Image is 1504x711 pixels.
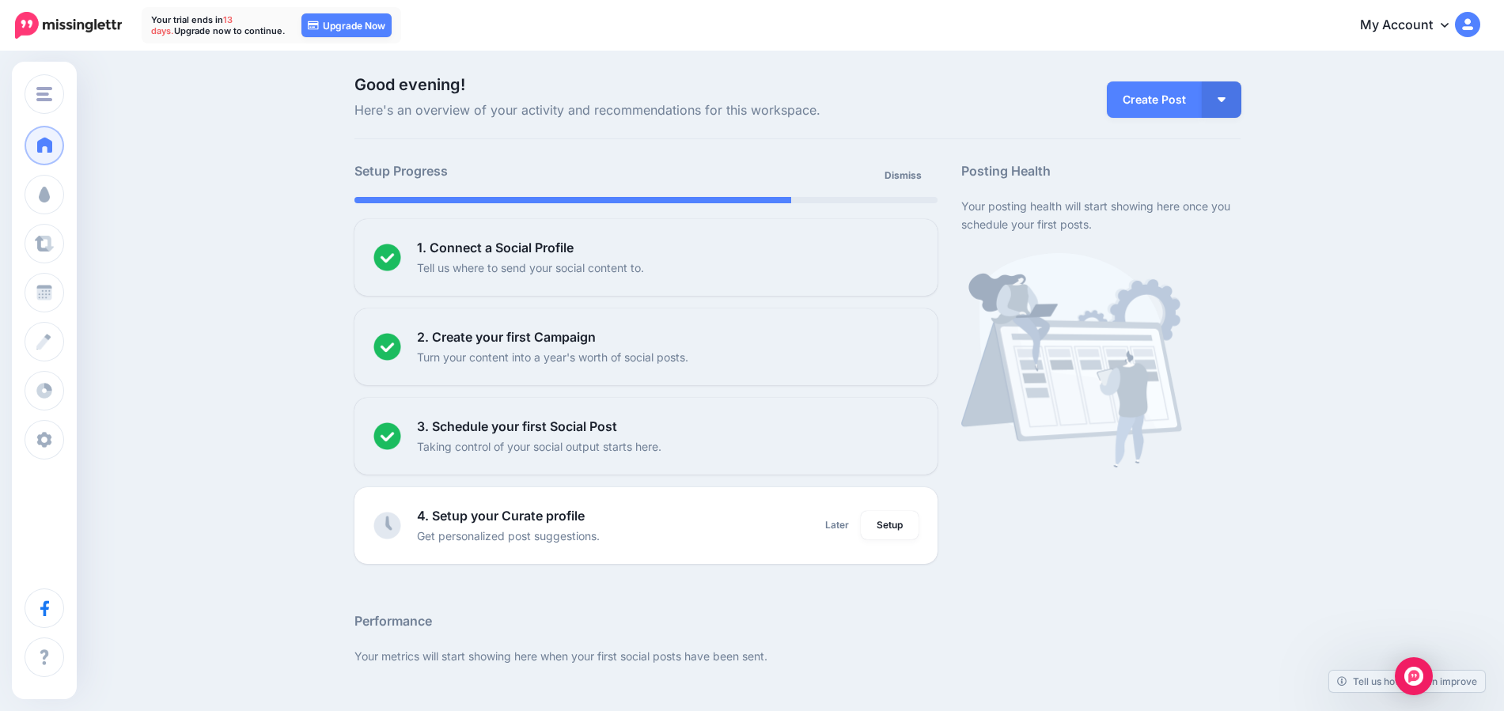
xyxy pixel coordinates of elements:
[875,161,931,190] a: Dismiss
[151,14,233,36] span: 13 days.
[417,240,574,255] b: 1. Connect a Social Profile
[816,511,858,539] a: Later
[417,437,661,456] p: Taking control of your social output starts here.
[301,13,392,37] a: Upgrade Now
[961,197,1241,233] p: Your posting health will start showing here once you schedule your first posts.
[373,512,401,539] img: clock-grey.png
[373,422,401,450] img: checked-circle.png
[1395,657,1433,695] div: Open Intercom Messenger
[961,161,1241,181] h5: Posting Health
[417,527,600,545] p: Get personalized post suggestions.
[417,508,585,524] b: 4. Setup your Curate profile
[961,253,1182,467] img: calendar-waiting.png
[354,161,646,181] h5: Setup Progress
[15,12,122,39] img: Missinglettr
[36,87,52,101] img: menu.png
[1218,97,1226,102] img: arrow-down-white.png
[151,14,286,36] p: Your trial ends in Upgrade now to continue.
[354,75,465,94] span: Good evening!
[417,259,644,277] p: Tell us where to send your social content to.
[1344,6,1480,45] a: My Account
[417,329,596,345] b: 2. Create your first Campaign
[373,244,401,271] img: checked-circle.png
[1107,81,1202,118] a: Create Post
[373,333,401,361] img: checked-circle.png
[354,100,938,121] span: Here's an overview of your activity and recommendations for this workspace.
[1329,671,1485,692] a: Tell us how we can improve
[354,647,1241,665] p: Your metrics will start showing here when your first social posts have been sent.
[354,611,1241,631] h5: Performance
[861,511,919,539] a: Setup
[417,418,617,434] b: 3. Schedule your first Social Post
[417,348,688,366] p: Turn your content into a year's worth of social posts.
